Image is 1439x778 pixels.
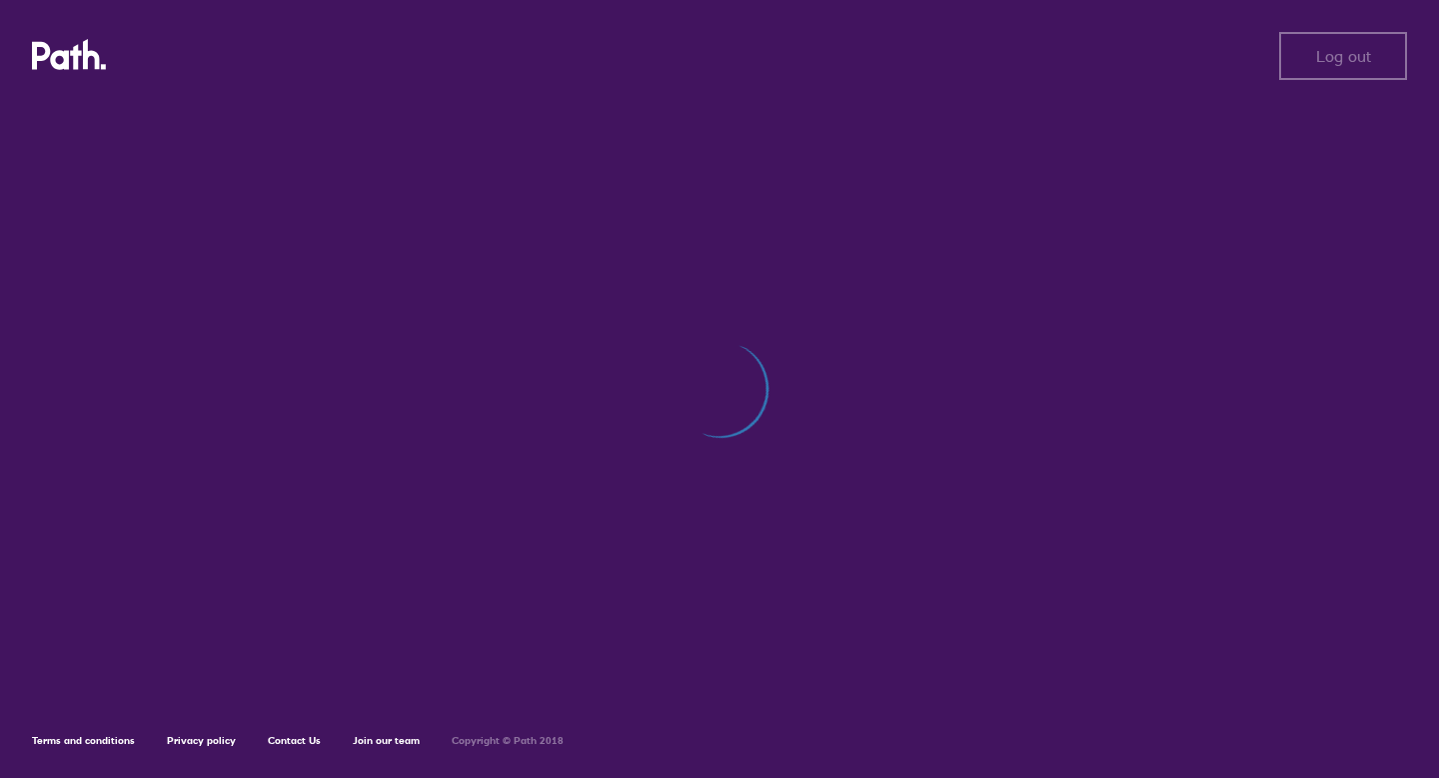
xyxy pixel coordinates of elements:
[1279,32,1407,80] button: Log out
[268,734,321,747] a: Contact Us
[353,734,420,747] a: Join our team
[32,734,135,747] a: Terms and conditions
[452,735,564,747] h6: Copyright © Path 2018
[167,734,236,747] a: Privacy policy
[1316,47,1371,65] span: Log out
